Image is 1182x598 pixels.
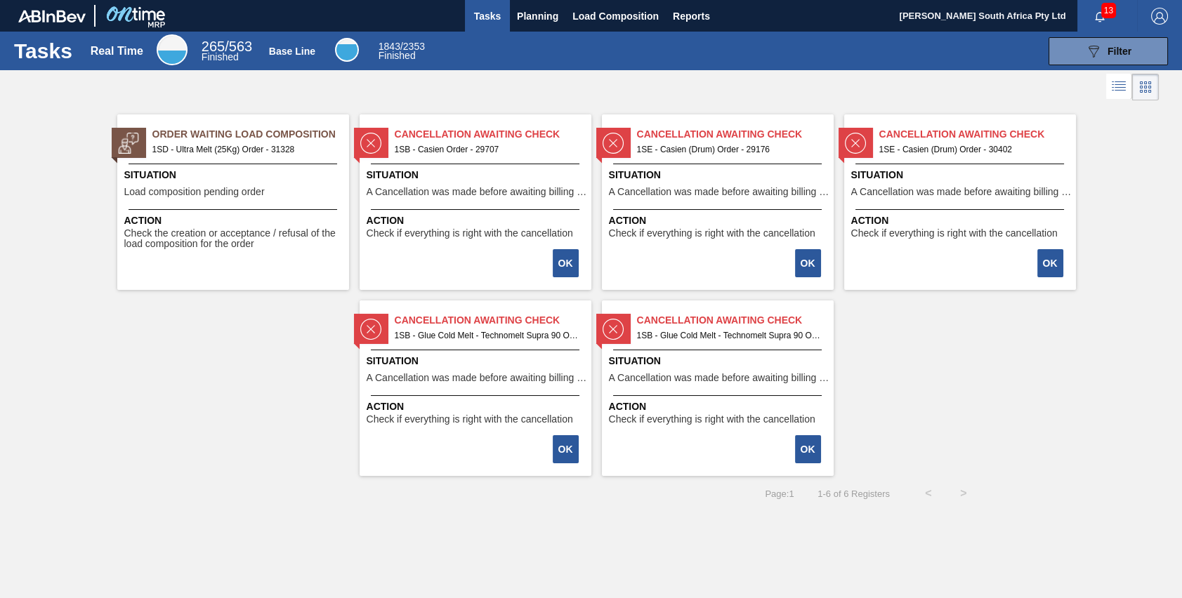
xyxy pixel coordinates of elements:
span: Situation [367,354,588,368]
span: Filter [1108,46,1131,57]
span: 1SE - Casien (Drum) Order - 29176 [637,142,822,157]
img: status [360,133,381,154]
span: Situation [124,168,346,182]
button: Notifications [1077,6,1122,26]
img: status [360,319,381,340]
span: Cancellation Awaiting Check [879,127,1076,142]
button: < [911,476,946,511]
span: 1 - 6 of 6 Registers [815,489,890,499]
img: status [845,133,866,154]
span: Check if everything is right with the cancellation [609,414,815,425]
span: Cancellation Awaiting Check [637,127,834,142]
button: Filter [1049,37,1168,65]
span: Page : 1 [765,489,794,499]
span: 1SB - Glue Cold Melt - Technomelt Supra 90 Order - 29305 [637,328,822,343]
span: Load composition pending order [124,187,265,197]
div: Base Line [379,42,425,60]
button: OK [795,249,821,277]
span: Order Waiting Load Composition [152,127,349,142]
span: 265 [202,39,225,54]
div: Complete task: 2241269 [554,248,580,279]
button: OK [795,435,821,463]
img: Logout [1151,8,1168,25]
span: Load Composition [572,8,659,25]
span: Finished [379,50,416,61]
div: Base Line [335,38,359,62]
span: Check if everything is right with the cancellation [609,228,815,239]
span: A Cancellation was made before awaiting billing stage [609,187,830,197]
span: A Cancellation was made before awaiting billing stage [609,373,830,383]
span: Action [367,213,588,228]
span: Action [851,213,1072,228]
div: Complete task: 2241601 [1039,248,1065,279]
img: status [603,133,624,154]
span: Finished [202,51,239,62]
span: Tasks [472,8,503,25]
div: Base Line [269,46,315,57]
span: Situation [609,168,830,182]
div: List Vision [1106,74,1132,100]
div: Card Vision [1132,74,1159,100]
span: Action [609,399,830,414]
span: Action [367,399,588,414]
img: status [118,133,139,154]
span: Situation [609,354,830,368]
div: Real Time [91,45,143,58]
button: > [946,476,981,511]
span: 13 [1101,3,1116,18]
div: Complete task: 2241665 [796,434,822,465]
span: Action [124,213,346,228]
button: OK [553,435,579,463]
img: status [603,319,624,340]
img: TNhmsLtSVTkK8tSr43FrP2fwEKptu5GPRR3wAAAABJRU5ErkJggg== [18,10,86,22]
span: 1SB - Glue Cold Melt - Technomelt Supra 90 Order - 23407 [395,328,580,343]
span: 1SB - Casien Order - 29707 [395,142,580,157]
span: Action [609,213,830,228]
span: 1843 [379,41,400,52]
span: A Cancellation was made before awaiting billing stage [367,187,588,197]
span: Check the creation or acceptance / refusal of the load composition for the order [124,228,346,250]
span: Planning [517,8,558,25]
div: Real Time [202,41,252,62]
button: OK [1037,249,1063,277]
span: / 563 [202,39,252,54]
span: Situation [851,168,1072,182]
span: Check if everything is right with the cancellation [851,228,1058,239]
span: Situation [367,168,588,182]
span: Cancellation Awaiting Check [395,313,591,328]
h1: Tasks [14,43,72,59]
span: A Cancellation was made before awaiting billing stage [367,373,588,383]
div: Real Time [157,34,188,65]
span: Check if everything is right with the cancellation [367,414,573,425]
div: Complete task: 2241664 [554,434,580,465]
span: Reports [673,8,710,25]
span: / 2353 [379,41,425,52]
button: OK [553,249,579,277]
span: 1SE - Casien (Drum) Order - 30402 [879,142,1065,157]
span: A Cancellation was made before awaiting billing stage [851,187,1072,197]
span: Check if everything is right with the cancellation [367,228,573,239]
span: Cancellation Awaiting Check [637,313,834,328]
span: 1SD - Ultra Melt (25Kg) Order - 31328 [152,142,338,157]
div: Complete task: 2241272 [796,248,822,279]
span: Cancellation Awaiting Check [395,127,591,142]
